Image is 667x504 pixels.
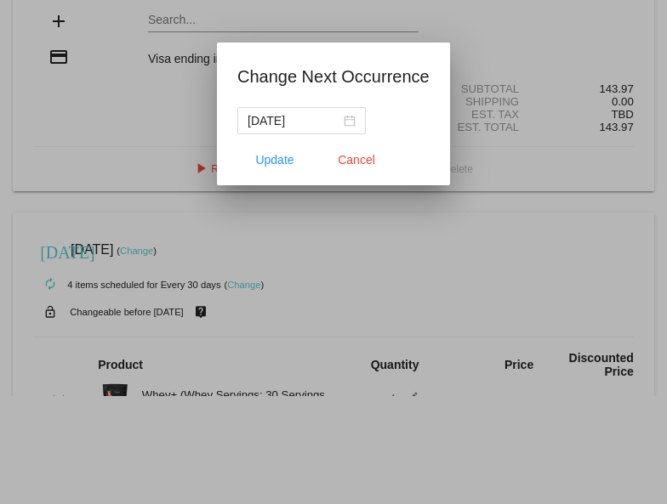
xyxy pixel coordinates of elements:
h1: Change Next Occurrence [237,63,430,90]
button: Update [237,144,312,175]
input: Select date [248,111,340,130]
span: Cancel [338,153,375,167]
span: Update [256,153,294,167]
button: Close dialog [319,144,394,175]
